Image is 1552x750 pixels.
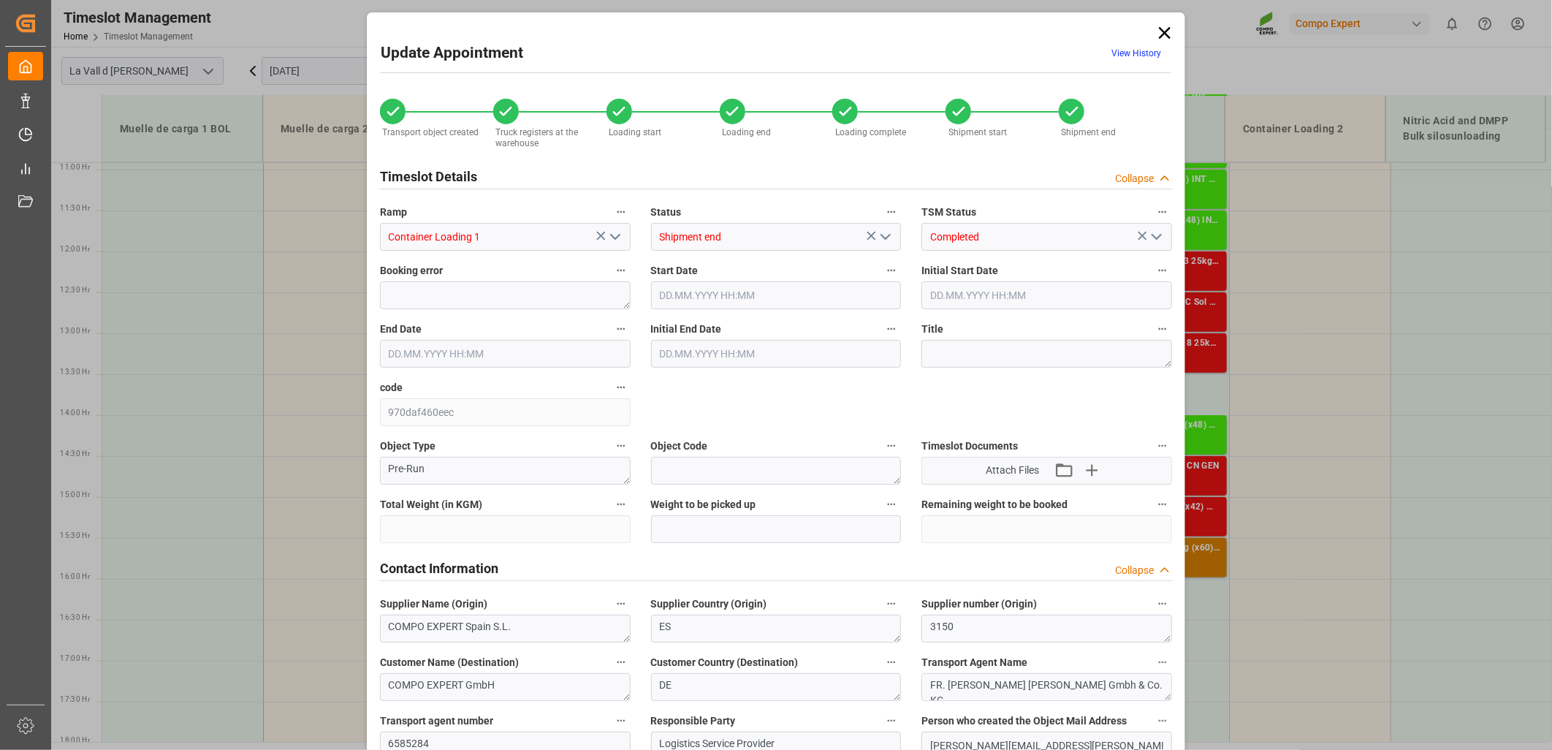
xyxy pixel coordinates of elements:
[380,655,519,670] span: Customer Name (Destination)
[603,226,625,249] button: open menu
[380,223,631,251] input: Type to search/select
[380,615,631,643] textarea: COMPO EXPERT Spain S.L.
[651,713,736,729] span: Responsible Party
[882,653,901,672] button: Customer Country (Destination)
[383,127,479,137] span: Transport object created
[921,497,1068,512] span: Remaining weight to be booked
[986,463,1040,478] span: Attach Files
[612,378,631,397] button: code
[612,594,631,613] button: Supplier Name (Origin)
[380,497,482,512] span: Total Weight (in KGM)
[612,202,631,221] button: Ramp
[921,596,1037,612] span: Supplier number (Origin)
[921,281,1172,309] input: DD.MM.YYYY HH:MM
[1153,653,1172,672] button: Transport Agent Name
[609,127,661,137] span: Loading start
[1153,436,1172,455] button: Timeslot Documents
[882,202,901,221] button: Status
[874,226,896,249] button: open menu
[612,261,631,280] button: Booking error
[380,673,631,701] textarea: COMPO EXPERT GmbH
[651,439,708,454] span: Object Code
[651,205,682,220] span: Status
[921,713,1127,729] span: Person who created the Object Mail Address
[1062,127,1117,137] span: Shipment end
[1144,226,1166,249] button: open menu
[882,261,901,280] button: Start Date
[612,711,631,730] button: Transport agent number
[835,127,906,137] span: Loading complete
[921,615,1172,643] textarea: 3150
[1115,171,1154,186] div: Collapse
[651,281,902,309] input: DD.MM.YYYY HH:MM
[1153,319,1172,338] button: Title
[651,322,722,337] span: Initial End Date
[612,653,631,672] button: Customer Name (Destination)
[612,436,631,455] button: Object Type
[380,380,403,395] span: code
[380,205,407,220] span: Ramp
[380,167,477,186] h2: Timeslot Details
[651,655,799,670] span: Customer Country (Destination)
[380,439,435,454] span: Object Type
[651,596,767,612] span: Supplier Country (Origin)
[882,711,901,730] button: Responsible Party
[1153,202,1172,221] button: TSM Status
[380,457,631,485] textarea: Pre-Run
[612,319,631,338] button: End Date
[380,263,443,279] span: Booking error
[921,655,1027,670] span: Transport Agent Name
[882,319,901,338] button: Initial End Date
[921,439,1018,454] span: Timeslot Documents
[1153,495,1172,514] button: Remaining weight to be booked
[882,495,901,514] button: Weight to be picked up
[380,340,631,368] input: DD.MM.YYYY HH:MM
[380,558,498,578] h2: Contact Information
[651,497,756,512] span: Weight to be picked up
[1153,261,1172,280] button: Initial Start Date
[1115,563,1154,578] div: Collapse
[948,127,1007,137] span: Shipment start
[882,594,901,613] button: Supplier Country (Origin)
[651,223,902,251] input: Type to search/select
[651,615,902,643] textarea: ES
[1153,711,1172,730] button: Person who created the Object Mail Address
[612,495,631,514] button: Total Weight (in KGM)
[381,42,523,65] h2: Update Appointment
[921,205,976,220] span: TSM Status
[651,340,902,368] input: DD.MM.YYYY HH:MM
[722,127,771,137] span: Loading end
[921,673,1172,701] textarea: FR. [PERSON_NAME] [PERSON_NAME] Gmbh & Co. KG
[380,322,422,337] span: End Date
[921,322,943,337] span: Title
[921,263,998,279] span: Initial Start Date
[1111,48,1161,58] a: View History
[495,127,578,148] span: Truck registers at the warehouse
[380,713,493,729] span: Transport agent number
[1153,594,1172,613] button: Supplier number (Origin)
[651,263,699,279] span: Start Date
[380,596,487,612] span: Supplier Name (Origin)
[651,673,902,701] textarea: DE
[882,436,901,455] button: Object Code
